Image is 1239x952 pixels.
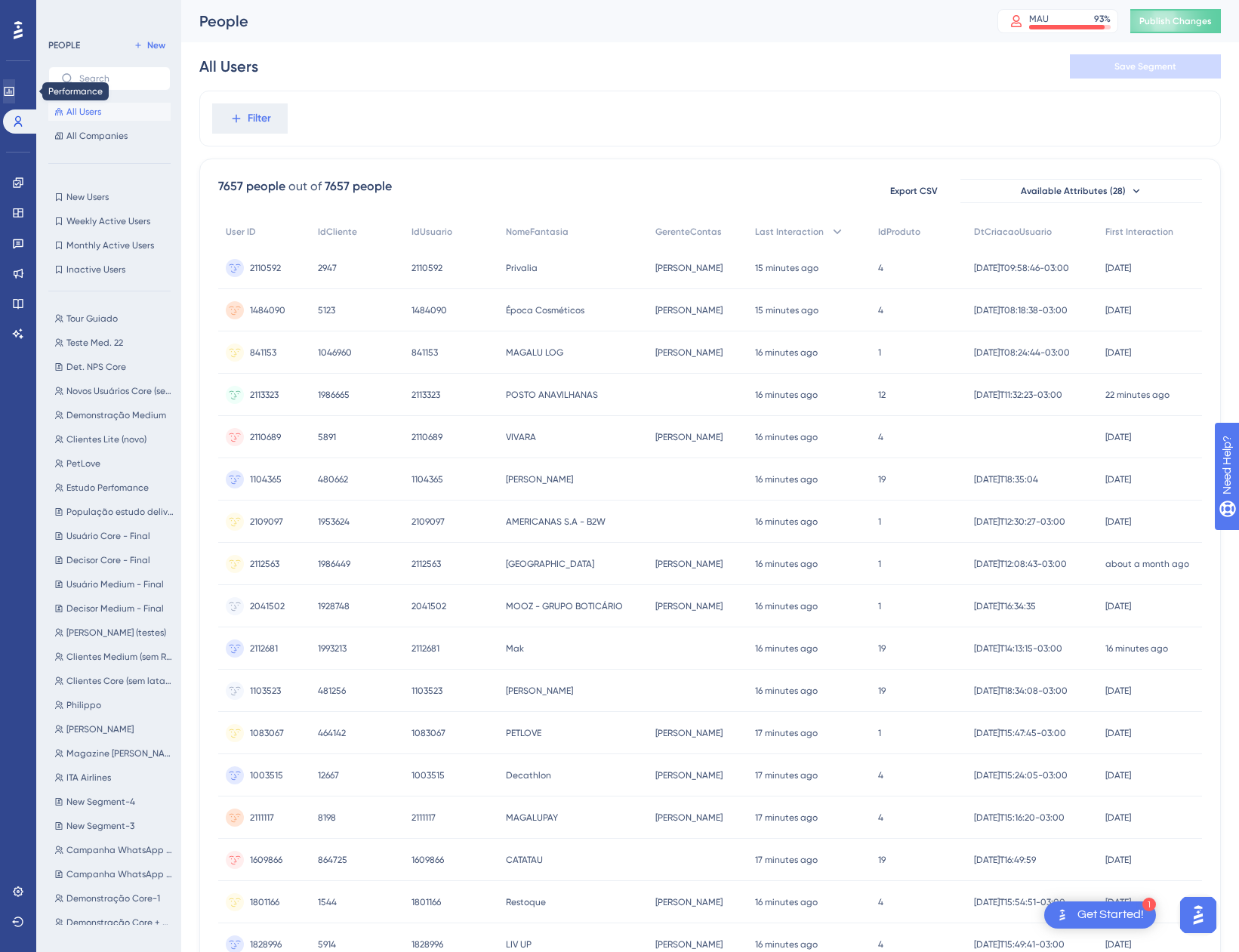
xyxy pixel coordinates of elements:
time: 16 minutes ago [755,686,818,696]
span: [PERSON_NAME] [655,727,723,739]
span: 1484090 [411,304,447,316]
span: Demonstração Core + Medium [66,917,174,929]
time: 15 minutes ago [755,263,818,273]
time: [DATE] [1105,728,1131,738]
time: 15 minutes ago [755,305,818,316]
span: 19 [878,473,886,485]
span: Decisor Medium - Final [66,602,164,615]
span: Weekly Active Users [66,215,150,227]
button: Available Attributes (28) [960,179,1202,203]
span: 1103523 [411,685,442,697]
span: IdUsuario [411,226,452,238]
time: [DATE] [1105,855,1131,865]
time: 16 minutes ago [755,432,818,442]
button: Philippo [48,696,180,714]
time: about a month ago [1105,559,1189,569]
span: Mak [506,642,524,655]
span: [DATE]T09:58:46-03:00 [974,262,1069,274]
div: People [199,11,960,32]
span: 4 [878,769,883,781]
time: 17 minutes ago [755,770,818,781]
button: ITA Airlines [48,769,180,787]
div: 1 [1142,898,1156,911]
span: Restoque [506,896,546,908]
span: User ID [226,226,256,238]
button: Decisor Medium - Final [48,599,180,618]
div: PEOPLE [48,39,80,51]
span: [DATE]T08:24:44-03:00 [974,347,1070,359]
span: 2113323 [411,389,440,401]
span: [PERSON_NAME] (testes) [66,627,166,639]
span: [GEOGRAPHIC_DATA] [506,558,594,570]
span: Época Cosméticos [506,304,584,316]
span: Clientes Medium (sem Raízen) [66,651,174,663]
span: [PERSON_NAME] [506,473,573,485]
span: All Users [66,106,101,118]
span: 19 [878,854,886,866]
time: [DATE] [1105,347,1131,358]
span: 2113323 [250,389,279,401]
span: [PERSON_NAME] [655,896,723,908]
span: 1609866 [250,854,282,866]
span: Inactive Users [66,263,125,276]
div: Get Started! [1077,907,1144,923]
span: Export CSV [890,185,938,197]
span: 4 [878,431,883,443]
span: [DATE]T15:54:51-03:00 [974,896,1065,908]
span: Det. NPS Core [66,361,126,373]
span: 1104365 [250,473,282,485]
button: All Companies [48,127,171,145]
span: 19 [878,642,886,655]
div: All Users [199,56,258,77]
span: Estudo Perfomance [66,482,149,494]
span: 1801166 [411,896,441,908]
span: Usuário Medium - Final [66,578,164,590]
span: 1 [878,347,881,359]
time: 16 minutes ago [755,643,818,654]
span: 1 [878,558,881,570]
span: Tour Guiado [66,313,118,325]
span: [PERSON_NAME] [655,347,723,359]
span: [DATE]T15:49:41-03:00 [974,938,1065,950]
span: POSTO ANAVILHANAS [506,389,598,401]
time: [DATE] [1105,516,1131,527]
button: Demonstração Medium [48,406,180,424]
span: 2112563 [411,558,441,570]
time: [DATE] [1105,474,1131,485]
span: Filter [248,109,271,128]
span: [DATE]T16:34:35 [974,600,1036,612]
span: 5914 [318,938,336,950]
button: Det. NPS Core [48,358,180,376]
span: Clientes Core (sem latam) [66,675,174,687]
span: New [147,39,165,51]
span: 1986449 [318,558,350,570]
input: Search [79,73,158,84]
span: IdProduto [878,226,920,238]
span: [DATE]T18:34:08-03:00 [974,685,1068,697]
span: 1 [878,727,881,739]
time: [DATE] [1105,897,1131,907]
button: Filter [212,103,288,134]
time: [DATE] [1105,432,1131,442]
time: [DATE] [1105,686,1131,696]
button: [PERSON_NAME] (testes) [48,624,180,642]
span: AMERICANAS S.A - B2W [506,516,606,528]
span: 4 [878,304,883,316]
span: Philippo [66,699,101,711]
button: Campanha WhatsApp (Tela de Contatos) [48,841,180,859]
button: Novos Usuários Core (sem latam) [48,382,180,400]
span: 2112681 [250,642,278,655]
span: 1003515 [411,769,445,781]
span: 1609866 [411,854,444,866]
button: Usuário Medium - Final [48,575,180,593]
span: MAGALU LOG [506,347,563,359]
span: Campanha WhatsApp (Tela de Contatos) [66,844,174,856]
time: [DATE] [1105,939,1131,950]
button: Monthly Active Users [48,236,171,254]
span: ITA Airlines [66,772,111,784]
span: 1801166 [250,896,279,908]
time: 17 minutes ago [755,855,818,865]
span: Decathlon [506,769,551,781]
